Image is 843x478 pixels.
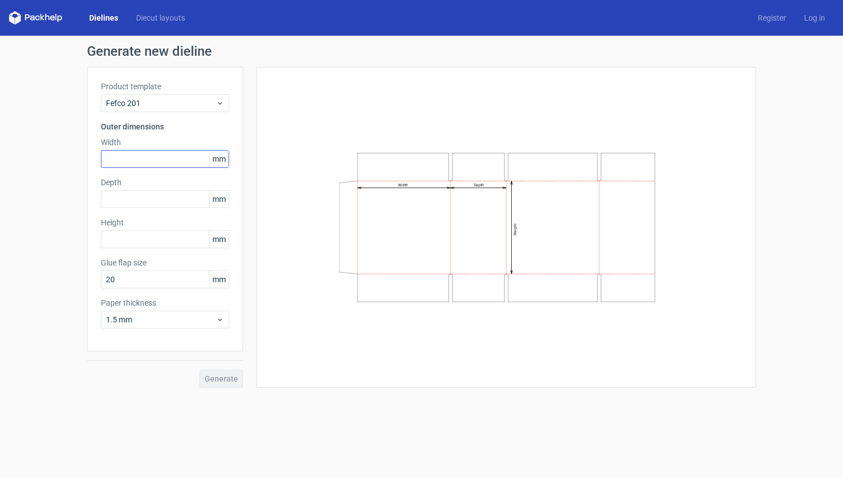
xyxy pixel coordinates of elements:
[209,151,229,167] span: mm
[101,297,229,308] label: Paper thickness
[101,121,229,132] h3: Outer dimensions
[101,137,229,148] label: Width
[101,217,229,228] label: Height
[101,177,229,188] label: Depth
[101,81,229,92] label: Product template
[127,12,194,23] a: Diecut layouts
[106,314,216,325] span: 1.5 mm
[209,271,229,288] span: mm
[101,257,229,268] label: Glue flap size
[80,12,127,23] a: Dielines
[398,183,408,187] text: Width
[474,183,484,187] text: Depth
[87,45,756,58] h1: Generate new dieline
[209,191,229,207] span: mm
[513,224,517,235] text: Height
[106,98,216,109] span: Fefco 201
[795,12,834,23] a: Log in
[749,12,795,23] a: Register
[209,231,229,248] span: mm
